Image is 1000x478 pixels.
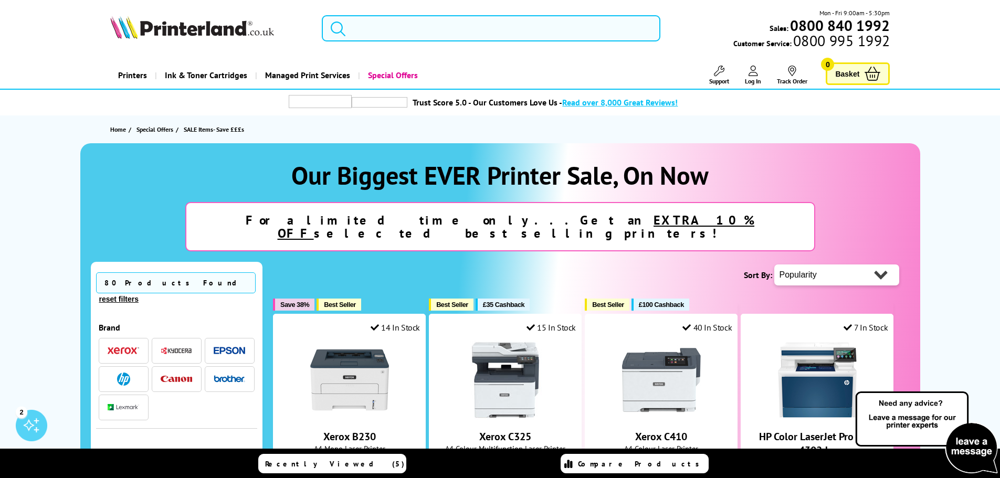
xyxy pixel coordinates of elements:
span: A4 Colour Laser Printer [591,443,732,453]
span: Support [709,77,729,85]
span: Ink & Toner Cartridges [165,62,247,89]
div: 7 In Stock [844,322,888,333]
span: Best Seller [436,301,468,309]
div: 40 In Stock [682,322,732,333]
a: Support [709,66,729,85]
a: Home [110,124,129,135]
button: Lexmark [104,400,142,415]
img: Printerland Logo [110,16,274,39]
span: SALE Items- Save £££s [184,125,244,133]
img: HP Color LaserJet Pro MFP 4302dw [778,341,857,419]
button: Kyocera [157,344,195,358]
span: £100 Cashback [639,301,684,309]
div: 14 In Stock [371,322,420,333]
span: Best Seller [592,301,624,309]
button: HP [104,372,142,386]
button: Best Seller [317,299,361,311]
span: Save 38% [280,301,309,309]
a: HP Color LaserJet Pro MFP 4302dw [778,411,857,421]
a: Managed Print Services [255,62,358,89]
u: EXTRA 10% OFF [278,212,755,241]
img: Xerox C410 [622,341,701,419]
span: A4 Mono Laser Printer [279,443,420,453]
a: Log In [745,66,761,85]
img: Xerox B230 [310,341,389,419]
a: Basket 0 [826,62,890,85]
img: HP [117,373,130,386]
img: Lexmark [108,404,139,410]
a: Printerland Logo [110,16,309,41]
span: Basket [835,67,859,81]
button: £100 Cashback [631,299,689,311]
a: Xerox C325 [466,411,545,421]
span: 0 [821,58,834,71]
b: 0800 840 1992 [790,16,890,35]
a: Xerox C410 [622,411,701,421]
div: 2 [16,406,27,418]
a: Xerox B230 [323,430,376,443]
span: Special Offers [136,124,173,135]
a: Special Offers [136,124,176,135]
img: Epson [214,347,245,355]
span: Log In [745,77,761,85]
span: 0800 995 1992 [792,36,890,46]
img: Brother [214,375,245,383]
span: Recently Viewed (5) [265,459,405,469]
a: 0800 840 1992 [788,20,890,30]
a: Recently Viewed (5) [258,454,406,473]
button: Save 38% [273,299,314,311]
img: Canon [161,376,192,383]
span: Sort By: [744,270,772,280]
a: Trust Score 5.0 - Our Customers Love Us -Read over 8,000 Great Reviews! [413,97,678,108]
img: Open Live Chat window [853,390,1000,476]
div: 15 In Stock [527,322,576,333]
button: Epson [210,344,248,358]
span: A4 Colour Multifunction Laser Printer [435,443,576,453]
a: Xerox C325 [479,430,531,443]
a: Xerox C410 [635,430,687,443]
button: reset filters [96,294,142,304]
span: £35 Cashback [483,301,524,309]
img: trustpilot rating [352,97,407,108]
button: Best Seller [429,299,473,311]
a: Track Order [777,66,807,85]
strong: For a limited time only...Get an selected best selling printers! [246,212,754,241]
h1: Our Biggest EVER Printer Sale, On Now [91,159,910,192]
a: Xerox B230 [310,411,389,421]
button: Brother [210,372,248,386]
a: HP Color LaserJet Pro MFP 4302dw [759,430,876,457]
span: Read over 8,000 Great Reviews! [562,97,678,108]
img: Kyocera [161,347,192,355]
span: Mon - Fri 9:00am - 5:30pm [819,8,890,18]
span: Best Seller [324,301,356,309]
span: Sales: [770,23,788,33]
span: Compare Products [578,459,705,469]
img: Xerox [108,347,139,354]
a: Printers [110,62,155,89]
span: 80 Products Found [96,272,256,293]
button: Best Seller [585,299,629,311]
button: Canon [157,372,195,386]
span: Customer Service: [733,36,890,48]
button: £35 Cashback [476,299,530,311]
img: Xerox C325 [466,341,545,419]
button: Xerox [104,344,142,358]
div: Brand [99,322,255,333]
a: Special Offers [358,62,426,89]
a: Compare Products [561,454,709,473]
img: trustpilot rating [289,95,352,108]
a: Ink & Toner Cartridges [155,62,255,89]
